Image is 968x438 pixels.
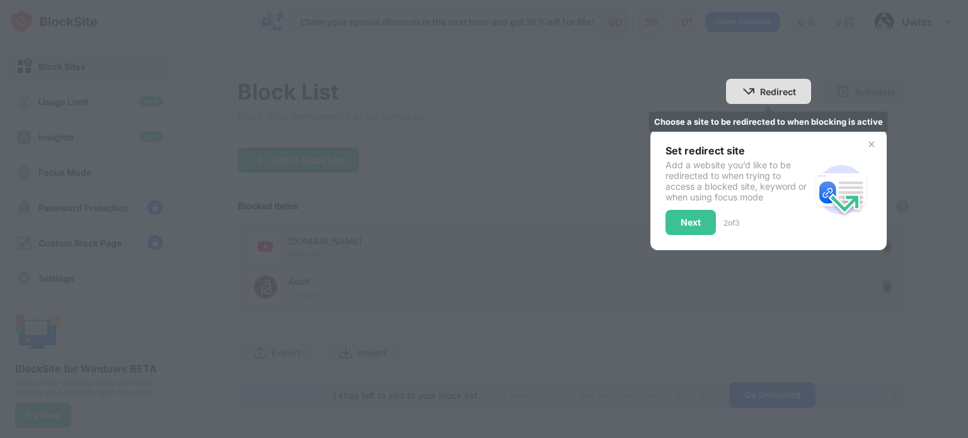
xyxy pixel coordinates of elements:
[649,112,888,132] div: Choose a site to be redirected to when blocking is active
[723,218,739,228] div: 2 of 3
[760,86,796,97] div: Redirect
[811,159,872,220] img: redirect.svg
[665,159,811,202] div: Add a website you’d like to be redirected to when trying to access a blocked site, keyword or whe...
[665,144,811,157] div: Set redirect site
[681,217,701,228] div: Next
[867,139,877,149] img: x-button.svg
